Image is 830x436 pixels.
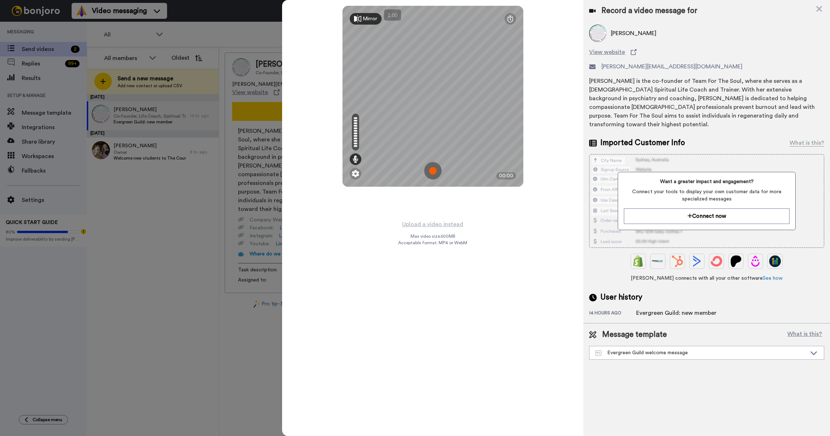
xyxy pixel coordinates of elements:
[400,220,465,229] button: Upload a video instead
[691,255,703,267] img: ActiveCampaign
[496,172,516,179] div: 00:00
[769,255,781,267] img: GoHighLevel
[750,255,761,267] img: Drip
[711,255,722,267] img: ConvertKit
[398,240,467,246] span: Acceptable format: MP4 or WebM
[600,137,685,148] span: Imported Customer Info
[352,170,359,177] img: ic_gear.svg
[624,178,789,185] span: Want a greater impact and engagement?
[636,309,716,317] div: Evergreen Guild: new member
[652,255,664,267] img: Ontraport
[589,48,824,56] a: View website
[595,350,601,356] img: Message-temps.svg
[624,188,789,203] span: Connect your tools to display your own customer data for more specialized messages
[589,48,625,56] span: View website
[424,162,442,179] img: ic_record_start.svg
[763,276,783,281] a: See how
[785,329,824,340] button: What is this?
[589,275,824,282] span: [PERSON_NAME] connects with all your other software
[633,255,644,267] img: Shopify
[730,255,742,267] img: Patreon
[600,292,642,303] span: User history
[595,349,806,356] div: Evergreen Guild welcome message
[589,310,636,317] div: 14 hours ago
[589,77,824,129] div: [PERSON_NAME] is the co-founder of Team For The Soul, where she serves as a [DEMOGRAPHIC_DATA] Sp...
[789,139,824,147] div: What is this?
[624,208,789,224] button: Connect now
[410,233,455,239] span: Max video size: 500 MB
[672,255,683,267] img: Hubspot
[602,329,667,340] span: Message template
[601,62,742,71] span: [PERSON_NAME][EMAIL_ADDRESS][DOMAIN_NAME]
